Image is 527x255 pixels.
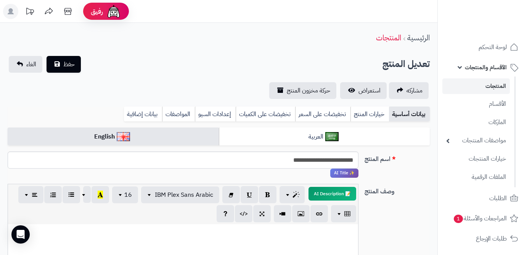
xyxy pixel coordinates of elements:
label: اسم المنتج [362,151,433,164]
a: الغاء [9,56,42,73]
span: IBM Plex Sans Arabic [155,190,213,199]
span: حركة مخزون المنتج [287,86,330,95]
a: العربية [219,127,430,146]
button: 16 [112,186,138,203]
span: مشاركه [406,86,423,95]
a: English [8,127,219,146]
a: إعدادات السيو [195,107,236,122]
img: ai-face.png [106,4,121,19]
a: بيانات أساسية [389,107,430,122]
a: لوحة التحكم [442,38,522,56]
img: العربية [325,132,339,141]
a: حركة مخزون المنتج [269,82,336,99]
span: الغاء [26,60,36,69]
span: حفظ [63,60,75,69]
a: استعراض [340,82,387,99]
a: المراجعات والأسئلة1 [442,209,522,228]
a: تحديثات المنصة [20,4,39,21]
span: انقر لاستخدام رفيقك الذكي [330,169,358,178]
a: خيارات المنتجات [442,151,510,167]
span: لوحة التحكم [479,42,507,53]
a: مواصفات المنتجات [442,132,510,149]
span: الطلبات [489,193,507,204]
a: الرئيسية [407,32,430,43]
a: طلبات الإرجاع [442,229,522,248]
span: 1 [454,214,463,223]
button: حفظ [47,56,81,73]
a: تخفيضات على الكميات [236,107,295,122]
span: المراجعات والأسئلة [453,213,507,224]
span: طلبات الإرجاع [476,233,507,244]
img: logo-2.png [475,18,520,33]
h2: تعديل المنتج [382,56,430,72]
span: استعراض [358,86,381,95]
span: 16 [124,190,132,199]
a: المنتجات [376,32,401,43]
a: المنتجات [442,78,510,94]
a: المواصفات [162,107,195,122]
a: الملفات الرقمية [442,169,510,185]
a: الماركات [442,114,510,131]
div: Open Intercom Messenger [11,225,30,244]
button: IBM Plex Sans Arabic [141,186,219,203]
a: مشاركه [389,82,429,99]
span: رفيق [91,7,103,16]
label: وصف المنتج [362,184,433,196]
a: بيانات إضافية [124,107,162,122]
button: 📝 AI Description [308,187,356,201]
a: الطلبات [442,189,522,207]
a: خيارات المنتج [350,107,389,122]
img: English [117,132,130,141]
span: الأقسام والمنتجات [465,62,507,73]
a: تخفيضات على السعر [295,107,350,122]
a: الأقسام [442,96,510,112]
